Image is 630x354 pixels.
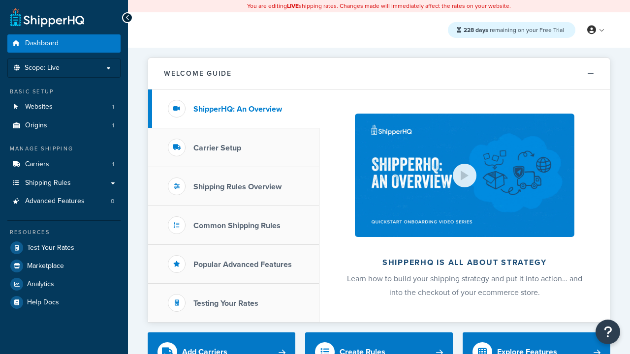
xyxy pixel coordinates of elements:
[7,294,121,311] a: Help Docs
[25,64,60,72] span: Scope: Live
[193,144,241,152] h3: Carrier Setup
[25,39,59,48] span: Dashboard
[7,88,121,96] div: Basic Setup
[193,221,281,230] h3: Common Shipping Rules
[7,155,121,174] li: Carriers
[193,299,258,308] h3: Testing Your Rates
[25,160,49,169] span: Carriers
[193,105,282,114] h3: ShipperHQ: An Overview
[111,197,114,206] span: 0
[7,117,121,135] a: Origins1
[7,239,121,257] a: Test Your Rates
[7,98,121,116] li: Websites
[355,114,574,237] img: ShipperHQ is all about strategy
[7,192,121,210] li: Advanced Features
[164,70,232,77] h2: Welcome Guide
[27,244,74,252] span: Test Your Rates
[25,179,71,187] span: Shipping Rules
[7,174,121,192] a: Shipping Rules
[112,121,114,130] span: 1
[7,98,121,116] a: Websites1
[193,182,282,191] h3: Shipping Rules Overview
[148,58,610,89] button: Welcome Guide
[27,262,64,270] span: Marketplace
[193,260,292,269] h3: Popular Advanced Features
[25,103,53,111] span: Websites
[7,257,121,275] a: Marketplace
[25,121,47,130] span: Origins
[27,298,59,307] span: Help Docs
[347,273,582,298] span: Learn how to build your shipping strategy and put it into action… and into the checkout of your e...
[7,275,121,293] a: Analytics
[7,34,121,53] a: Dashboard
[25,197,85,206] span: Advanced Features
[7,228,121,236] div: Resources
[7,117,121,135] li: Origins
[7,192,121,210] a: Advanced Features0
[7,155,121,174] a: Carriers1
[596,320,620,344] button: Open Resource Center
[112,103,114,111] span: 1
[7,145,121,153] div: Manage Shipping
[464,26,564,34] span: remaining on your Free Trial
[346,258,584,267] h2: ShipperHQ is all about strategy
[27,280,54,289] span: Analytics
[287,1,299,10] b: LIVE
[464,26,488,34] strong: 228 days
[112,160,114,169] span: 1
